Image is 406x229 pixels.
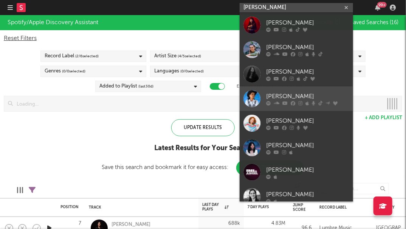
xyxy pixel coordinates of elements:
[240,160,353,184] a: [PERSON_NAME]
[332,183,389,194] input: Search...
[178,52,201,61] span: ( 4 / 5 selected)
[240,62,353,86] a: [PERSON_NAME]
[319,205,365,210] div: Record Label
[266,92,349,101] div: [PERSON_NAME]
[266,190,349,199] div: [PERSON_NAME]
[240,184,353,209] a: [PERSON_NAME]
[240,13,353,37] a: [PERSON_NAME]
[266,18,349,27] div: [PERSON_NAME]
[154,52,201,61] div: Artist Size
[240,86,353,111] a: [PERSON_NAME]
[4,34,402,43] div: Reset Filters
[112,221,150,228] div: [PERSON_NAME]
[102,164,304,170] div: Save this search and bookmark it for easy access:
[266,43,349,52] div: [PERSON_NAME]
[62,67,85,76] span: ( 0 / 0 selected)
[236,160,304,175] button: Save This Search
[138,82,153,91] span: (last 30 d)
[17,179,23,201] div: Edit Columns
[271,221,285,226] div: 4.83M
[377,2,387,8] div: 99 +
[60,205,79,209] div: Position
[266,116,349,125] div: [PERSON_NAME]
[240,135,353,160] a: [PERSON_NAME]
[8,18,98,27] div: Spotify/Apple Discovery Assistant
[248,205,274,209] div: 7 Day Plays
[350,20,398,25] span: Saved Searches
[266,141,349,150] div: [PERSON_NAME]
[13,96,383,111] input: Loading...
[171,119,235,136] div: Update Results
[154,67,204,76] div: Languages
[390,20,398,25] span: ( 16 )
[75,52,99,61] span: ( 2 / 6 selected)
[228,221,240,226] div: 688k
[79,221,81,226] div: 7
[29,179,36,201] div: Filters(1 filter active)
[99,82,153,91] div: Added to Playlist
[348,20,398,26] button: Saved Searches (16)
[365,115,402,120] button: + Add Playlist
[375,5,380,11] button: 99+
[266,67,349,76] div: [PERSON_NAME]
[266,165,349,174] div: [PERSON_NAME]
[237,82,306,91] label: Exclude Lofi / Instrumental Labels
[240,111,353,135] a: [PERSON_NAME]
[293,203,306,212] div: Jump Score
[202,203,229,212] div: Last Day Plays
[89,205,191,210] div: Track
[240,37,353,62] a: [PERSON_NAME]
[240,3,353,12] input: Search for artists
[180,67,204,76] span: ( 0 / 0 selected)
[102,144,304,153] div: Latest Results for Your Search
[45,67,85,76] div: Genres
[45,52,99,61] div: Record Label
